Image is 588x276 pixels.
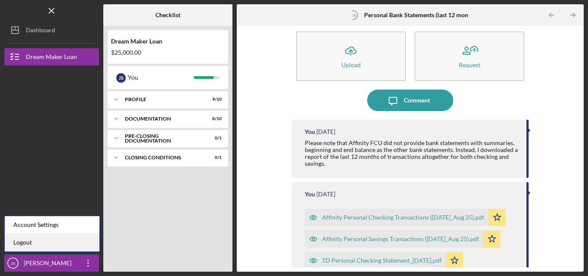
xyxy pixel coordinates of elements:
[5,234,99,251] a: Logout
[305,128,315,135] div: You
[367,90,453,111] button: Comment
[305,252,463,269] button: TD Personal Checking Statement_[DATE].pdf
[305,140,518,167] div: Please note that Affinity FCU did not provide bank statements with summaries, beginning and end b...
[125,116,200,121] div: Documentation
[5,216,99,234] div: Account Settings
[206,155,222,160] div: 0 / 1
[364,12,478,19] b: Personal Bank Statements (last 12 months)
[350,12,356,18] tspan: 16
[341,62,361,68] div: Upload
[26,48,77,68] div: Dream Maker Loan
[125,97,200,102] div: Profile
[206,97,222,102] div: 9 / 10
[22,254,77,274] div: [PERSON_NAME]
[296,31,406,81] button: Upload
[125,133,200,143] div: Pre-Closing Documentation
[26,22,55,41] div: Dashboard
[10,261,15,266] text: JS
[111,49,225,56] div: $25,000.00
[404,90,430,111] div: Comment
[111,38,225,45] div: Dream Maker Loan
[305,209,506,226] button: Affinity Personal Checking Transactions ([DATE]_Aug 25).pdf
[459,62,480,68] div: Request
[316,128,335,135] time: 2025-09-18 20:18
[305,191,315,198] div: You
[125,155,200,160] div: Closing Conditions
[322,257,442,264] div: TD Personal Checking Statement_[DATE].pdf
[305,230,501,248] button: Affinity Personal Savings Transactions ([DATE]_Aug 25).pdf
[4,254,99,272] button: JS[PERSON_NAME]
[4,22,99,39] button: Dashboard
[206,136,222,141] div: 0 / 1
[4,48,99,65] button: Dream Maker Loan
[322,214,484,221] div: Affinity Personal Checking Transactions ([DATE]_Aug 25).pdf
[316,191,335,198] time: 2025-09-18 20:17
[116,73,126,83] div: J S
[155,12,180,19] b: Checklist
[128,70,194,85] div: You
[415,31,524,81] button: Request
[206,116,222,121] div: 8 / 10
[322,236,479,242] div: Affinity Personal Savings Transactions ([DATE]_Aug 25).pdf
